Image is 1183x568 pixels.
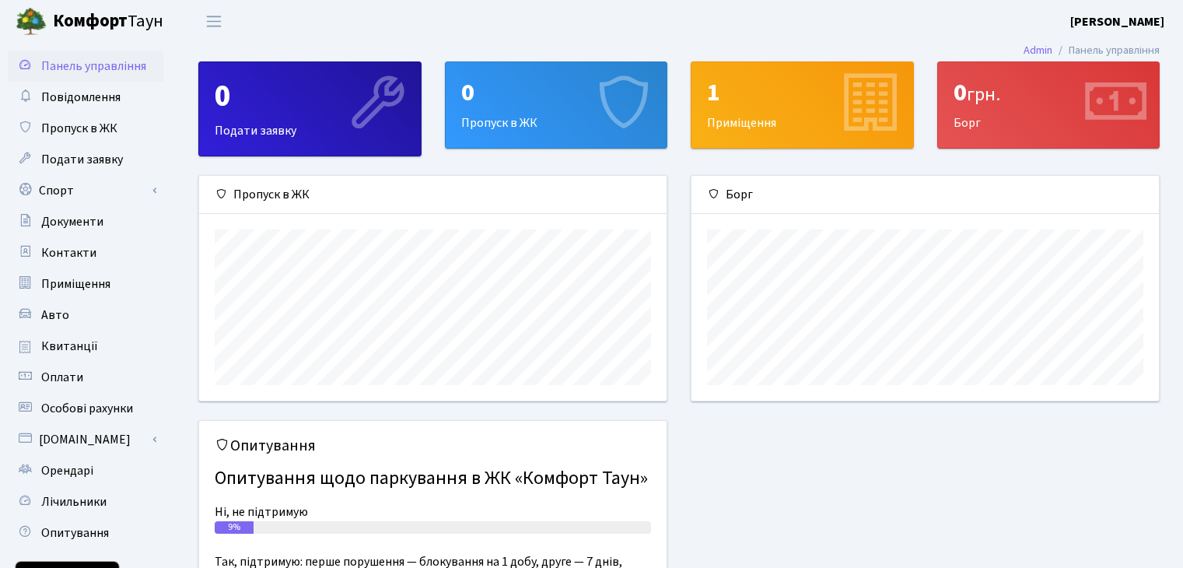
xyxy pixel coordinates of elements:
b: Комфорт [53,9,128,33]
span: Орендарі [41,462,93,479]
a: Admin [1024,42,1052,58]
div: Борг [691,176,1159,214]
a: Опитування [8,517,163,549]
a: [PERSON_NAME] [1070,12,1164,31]
span: Опитування [41,524,109,542]
a: 1Приміщення [691,61,914,149]
div: 1 [707,78,898,107]
a: Лічильники [8,486,163,517]
h5: Опитування [215,437,651,455]
div: 0 [461,78,652,107]
a: Авто [8,300,163,331]
span: Пропуск в ЖК [41,120,117,137]
a: Оплати [8,362,163,393]
a: Орендарі [8,455,163,486]
span: Квитанції [41,338,98,355]
li: Панель управління [1052,42,1160,59]
div: Пропуск в ЖК [199,176,667,214]
a: 0Пропуск в ЖК [445,61,668,149]
a: 0Подати заявку [198,61,422,156]
a: Пропуск в ЖК [8,113,163,144]
h4: Опитування щодо паркування в ЖК «Комфорт Таун» [215,461,651,496]
span: Панель управління [41,58,146,75]
a: Контакти [8,237,163,268]
nav: breadcrumb [1000,34,1183,67]
span: Контакти [41,244,96,261]
div: Ні, не підтримую [215,503,651,521]
span: Оплати [41,369,83,386]
a: [DOMAIN_NAME] [8,424,163,455]
a: Квитанції [8,331,163,362]
a: Спорт [8,175,163,206]
a: Панель управління [8,51,163,82]
div: Приміщення [691,62,913,148]
span: Документи [41,213,103,230]
a: Приміщення [8,268,163,300]
div: 0 [215,78,405,115]
div: 0 [954,78,1144,107]
b: [PERSON_NAME] [1070,13,1164,30]
div: Подати заявку [199,62,421,156]
span: Приміщення [41,275,110,293]
a: Особові рахунки [8,393,163,424]
div: Борг [938,62,1160,148]
span: Авто [41,307,69,324]
a: Повідомлення [8,82,163,113]
span: Подати заявку [41,151,123,168]
span: Особові рахунки [41,400,133,417]
div: Пропуск в ЖК [446,62,667,148]
span: Лічильники [41,493,107,510]
span: Повідомлення [41,89,121,106]
a: Документи [8,206,163,237]
div: 9% [215,521,254,534]
a: Подати заявку [8,144,163,175]
button: Переключити навігацію [194,9,233,34]
span: грн. [967,81,1000,108]
img: logo.png [16,6,47,37]
span: Таун [53,9,163,35]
